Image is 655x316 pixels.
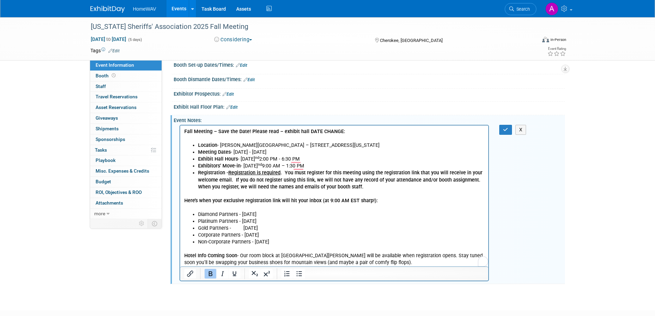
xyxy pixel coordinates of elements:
[133,6,156,12] span: HomeWAV
[108,48,120,53] a: Edit
[184,269,196,279] button: Insert/edit link
[105,36,112,42] span: to
[96,137,125,142] span: Sponsorships
[96,115,118,121] span: Giveaways
[174,74,565,83] div: Booth Dismantle Dates/Times:
[110,73,117,78] span: Booth not reserved yet
[226,105,238,110] a: Edit
[545,2,558,15] img: Amanda Jasper
[88,21,526,33] div: [US_STATE] Sheriffs' Association 2025 Fall Meeting
[249,269,261,279] button: Subscript
[515,125,526,135] button: X
[96,73,117,78] span: Booth
[174,102,565,111] div: Exhibit Hall Floor Plan:
[96,168,149,174] span: Misc. Expenses & Credits
[136,219,148,228] td: Personalize Event Tab Strip
[293,269,305,279] button: Bullet list
[90,6,125,13] img: ExhibitDay
[96,62,134,68] span: Event Information
[236,63,247,68] a: Edit
[96,179,111,184] span: Budget
[90,187,162,198] a: ROI, Objectives & ROO
[174,60,565,69] div: Booth Set-up Dates/Times:
[243,77,255,82] a: Edit
[90,145,162,155] a: Tasks
[90,81,162,92] a: Staff
[90,36,127,42] span: [DATE] [DATE]
[261,269,273,279] button: Superscript
[95,147,107,153] span: Tasks
[96,157,116,163] span: Playbook
[90,92,162,102] a: Travel Reservations
[96,200,123,206] span: Attachments
[90,113,162,123] a: Giveaways
[90,198,162,208] a: Attachments
[212,36,255,43] button: Considering
[96,105,137,110] span: Asset Reservations
[550,37,566,42] div: In-Person
[128,37,142,42] span: (5 days)
[174,115,565,124] div: Event Notes:
[90,60,162,70] a: Event Information
[180,126,489,266] iframe: Rich Text Area
[90,209,162,219] a: more
[90,124,162,134] a: Shipments
[205,269,216,279] button: Bold
[90,47,120,54] td: Tags
[90,177,162,187] a: Budget
[380,38,443,43] span: Cherokee, [GEOGRAPHIC_DATA]
[547,47,566,51] div: Event Rating
[229,269,240,279] button: Underline
[96,84,106,89] span: Staff
[217,269,228,279] button: Italic
[505,3,536,15] a: Search
[90,102,162,113] a: Asset Reservations
[281,269,293,279] button: Numbered list
[148,219,162,228] td: Toggle Event Tabs
[90,71,162,81] a: Booth
[514,7,530,12] span: Search
[542,37,549,42] img: Format-Inperson.png
[496,36,567,46] div: Event Format
[90,155,162,166] a: Playbook
[94,211,105,216] span: more
[222,92,234,97] a: Edit
[96,94,138,99] span: Travel Reservations
[174,89,565,98] div: Exhibitor Prospectus:
[96,189,142,195] span: ROI, Objectives & ROO
[90,134,162,145] a: Sponsorships
[90,166,162,176] a: Misc. Expenses & Credits
[96,126,119,131] span: Shipments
